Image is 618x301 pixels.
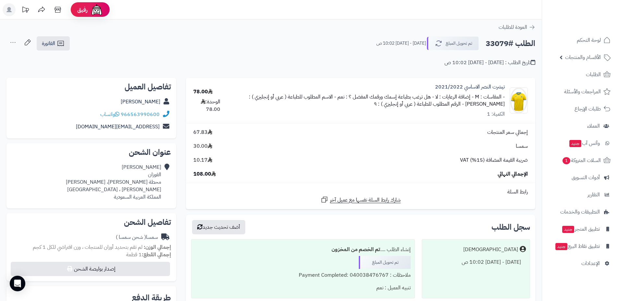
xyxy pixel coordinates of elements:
div: 78.00 [193,88,212,96]
a: وآتس آبجديد [546,135,614,151]
span: لوحة التحكم [577,36,601,45]
div: [PERSON_NAME] الفوزان محطة [PERSON_NAME]، [PERSON_NAME] [PERSON_NAME] ، [GEOGRAPHIC_DATA] المملكة... [66,164,161,201]
span: الإجمالي النهائي [498,170,528,178]
span: جديد [562,226,574,233]
span: 108.00 [193,170,216,178]
img: ai-face.png [90,3,103,16]
div: Open Intercom Messenger [10,276,25,291]
small: - الرقم المطلوب للطباعة ( عربي أو إنجليزي ) : ٩ [374,100,464,108]
img: 1644508733-34baf139-d4af-422a-bdae-af3242c8c11d-90x90.jpg [510,87,527,113]
a: لوحة التحكم [546,32,614,48]
span: تطبيق نقاط البيع [555,242,600,251]
a: شارك رابط السلة نفسها مع عميل آخر [321,196,401,204]
span: ( شحن سمسا ) [116,233,146,241]
div: الوحدة: 78.00 [193,98,220,113]
span: لم تقم بتحديد أوزان للمنتجات ، وزن افتراضي للكل 1 كجم [33,243,142,251]
h2: عنوان الشحن [12,148,171,156]
a: العودة للطلبات [499,23,535,31]
span: الأقسام والمنتجات [565,53,601,62]
strong: إجمالي القطع: [142,251,171,259]
span: وآتس آب [569,139,600,148]
small: [DATE] - [DATE] 10:02 ص [376,40,426,47]
small: - الاسم المطلوب للطباعة ( عربي أو إنجليزي ) : [PERSON_NAME] [249,93,505,108]
span: 67.83 [193,129,212,136]
a: الطلبات [546,67,614,82]
button: أضف تحديث جديد [192,220,245,234]
button: إصدار بوليصة الشحن [11,262,170,276]
div: إنشاء الطلب .... [195,243,410,256]
span: التطبيقات والخدمات [560,207,600,216]
a: تطبيق نقاط البيعجديد [546,238,614,254]
span: طلبات الإرجاع [575,104,601,113]
a: الفاتورة [37,36,70,51]
a: الإعدادات [546,256,614,271]
a: التقارير [546,187,614,203]
a: تحديثات المنصة [17,3,33,18]
span: الإعدادات [581,259,600,268]
div: تاريخ الطلب : [DATE] - [DATE] 10:02 ص [444,59,535,66]
span: أدوات التسويق [572,173,600,182]
b: تم الخصم من المخزون [332,246,380,253]
a: السلات المتروكة1 [546,153,614,168]
a: طلبات الإرجاع [546,101,614,117]
span: المراجعات والأسئلة [564,87,601,96]
a: [EMAIL_ADDRESS][DOMAIN_NAME] [76,123,160,131]
a: 966563990600 [121,110,160,118]
a: تطبيق المتجرجديد [546,221,614,237]
img: logo-2.png [574,17,612,31]
a: المراجعات والأسئلة [546,84,614,99]
span: تطبيق المتجر [562,225,600,234]
small: - هل ترغب بطباعة إسمك ورقمك المفضل ؟ : نعم [337,93,434,101]
div: سمسا [116,234,158,241]
div: تنبيه العميل : نعم [195,282,410,294]
span: 1 [563,157,570,164]
span: 10.17 [193,156,212,164]
small: - المقاسات : M [475,93,505,101]
div: ملاحظات : Payment Completed: 040038476767 [195,269,410,282]
a: العملاء [546,118,614,134]
div: [DATE] - [DATE] 10:02 ص [426,256,526,269]
span: السلات المتروكة [562,156,601,165]
h2: تفاصيل العميل [12,83,171,91]
a: التطبيقات والخدمات [546,204,614,220]
span: العودة للطلبات [499,23,527,31]
h2: الطلب #33079 [486,37,535,50]
h2: تفاصيل الشحن [12,218,171,226]
div: الكمية: 1 [487,110,505,118]
button: تم تحويل المبلغ [427,37,479,50]
span: سمسا [516,143,528,150]
a: أدوات التسويق [546,170,614,185]
span: الفاتورة [42,40,55,47]
span: التقارير [588,190,600,199]
span: الطلبات [586,70,601,79]
a: تيشرت النصر الاساسي 2021/2022 [435,83,505,91]
span: جديد [555,243,567,250]
span: رفيق [77,6,88,14]
span: إجمالي سعر المنتجات [487,129,528,136]
div: [DEMOGRAPHIC_DATA] [463,246,518,253]
span: جديد [569,140,581,147]
a: واتساب [100,110,119,118]
span: شارك رابط السلة نفسها مع عميل آخر [330,196,401,204]
a: [PERSON_NAME] [121,98,160,106]
span: 30.00 [193,143,212,150]
span: ضريبة القيمة المضافة (15%) VAT [460,156,528,164]
small: 1 قطعة [126,251,171,259]
strong: إجمالي الوزن: [144,243,171,251]
small: - إضافة الرعايات : لا [435,93,474,101]
div: رابط السلة [188,188,533,196]
span: العملاء [587,122,600,131]
h3: سجل الطلب [491,223,530,231]
div: تم تحويل المبلغ [359,256,411,269]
